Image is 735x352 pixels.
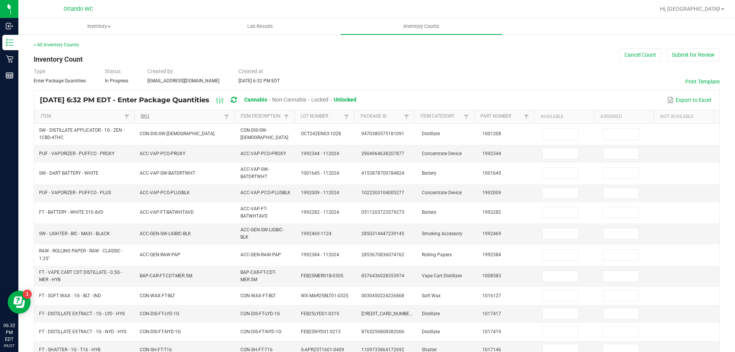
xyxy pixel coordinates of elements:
span: CON-WAX-FT-BLT [140,293,175,298]
span: [CREDIT_CARD_NUMBER] [361,311,413,316]
span: CON-DIS-FT-NYD-1G [240,329,281,334]
span: 1017417 [482,311,501,316]
span: 1017419 [482,329,501,334]
span: Concentrate Device [422,190,462,195]
iframe: Resource center unread badge [23,290,32,299]
span: ACC-VAP-SW-BATDRTWHT [140,170,195,176]
span: Distillate [422,329,440,334]
span: 1001645 [482,170,501,176]
span: Locked [311,97,328,103]
span: SW - LIGHTER - BIC - MAXI - BLACK [39,231,110,236]
span: CON-DIS-FT-NYD-1G [140,329,181,334]
a: Filter [342,112,351,121]
inline-svg: Reports [6,72,13,79]
span: FT - SOFT WAX - 1G - BLT - IND [39,293,101,298]
span: Type [34,68,45,74]
span: Smoking Accessory [422,231,462,236]
span: 2853670836074762 [361,252,404,257]
a: Filter [462,112,471,121]
span: 1992384 - 112024 [301,252,339,257]
span: ACC-VAP-PCO-PLUSBLK [140,190,190,195]
span: 1992282 [482,210,501,215]
span: CON-DIS-FT-LYD-1G [240,311,280,316]
span: 4153878709784824 [361,170,404,176]
span: Distillate [422,311,440,316]
inline-svg: Retail [6,55,13,63]
span: CON-DIS-SW-[DEMOGRAPHIC_DATA] [140,131,214,136]
span: Cannabis [244,97,267,103]
span: 1992384 [482,252,501,257]
span: Orlando WC [64,6,93,12]
span: 1001645 - 112024 [301,170,339,176]
span: Non-Cannabis [272,97,306,103]
span: 2850314447239145 [361,231,404,236]
span: 1992469-1124 [301,231,332,236]
span: FT - DISTILLATE EXTRACT - 1G - LYD - HYS [39,311,125,316]
p: 09/27 [3,343,15,349]
a: SKUSortable [140,113,222,120]
iframe: Resource center [8,291,31,314]
span: FT - DISTILLATE EXTRACT - 1G - NYD - HYS [39,329,126,334]
span: Vape Cart Distillate [422,273,462,278]
span: ACC-VAP-PCO-PLUSBLK [240,190,291,195]
span: 8765259808382006 [361,329,404,334]
a: Filter [522,112,531,121]
span: CON-DIS-SW-[DEMOGRAPHIC_DATA] [240,128,288,140]
button: Submit for Review [667,48,720,61]
p: 06:32 PM EDT [3,322,15,343]
span: Soft Wax [422,293,441,298]
th: Not Available [654,110,714,124]
span: ACC-VAP-SW-BATDRTWHT [240,167,269,179]
span: 1022303104005277 [361,190,404,195]
span: FEB25NYD01-0213 [301,329,341,334]
span: SW - DISTILLATE APPLICATOR - 1G - ZEN - 1CBD-4THC [39,128,124,140]
span: 2904964638207877 [361,151,404,156]
span: PUF - VAPORIZER - PUFFCO - PLUS [39,190,111,195]
span: SW - DART BATTERY - WHITE [39,170,98,176]
span: FEB25MER01B-0305 [301,273,343,278]
span: 1992009 [482,190,501,195]
a: Lot NumberSortable [301,113,342,120]
a: Package IdSortable [361,113,402,120]
a: Item DescriptionSortable [240,113,282,120]
span: Rolling Papers [422,252,452,257]
span: OCT24ZEN03-1028 [301,131,341,136]
a: Filter [222,112,231,121]
span: Enter Package Quantities [34,78,86,83]
span: ACC-VAP-PCO-PROXY [140,151,185,156]
inline-svg: Inventory [6,39,13,46]
span: 1992344 [482,151,501,156]
span: CON-DIS-FT-LYD-1G [140,311,179,316]
th: Available [534,110,594,124]
button: Cancel Count [619,48,661,61]
button: Print Template [685,78,720,85]
a: ItemSortable [41,113,122,120]
a: Filter [402,112,411,121]
span: ACC-VAP-FT-BATWHTAVD [240,206,268,219]
a: Lab Results [180,18,341,34]
span: 1001208 [482,131,501,136]
a: Inventory [18,18,180,34]
span: 9470380575181091 [361,131,404,136]
span: 1992009 - 112024 [301,190,339,195]
a: Filter [282,112,291,121]
a: Inventory Counts [341,18,502,34]
span: 8376436028353974 [361,273,404,278]
span: ACC-VAP-PCO-PROXY [240,151,286,156]
span: Battery [422,170,436,176]
span: Inventory Counts [393,23,450,30]
span: Inventory Count [34,55,83,63]
span: ACC-VAP-FT-BATWHTAVD [140,210,194,215]
th: Assigned [594,110,654,124]
button: Export to Excel [665,93,713,106]
span: CON-WAX-FT-BLT [240,293,276,298]
span: FT - VAPE CART CDT DISTILLATE - 0.5G - MER - HYB [39,270,122,282]
a: Part NumberSortable [480,113,522,120]
span: 0511203723579273 [361,210,404,215]
span: Unlocked [334,97,356,103]
span: 1992344 - 112024 [301,151,339,156]
span: WX-MAR25BLT01-0325 [301,293,348,298]
a: Item CategorySortable [420,113,462,120]
inline-svg: Inbound [6,22,13,30]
